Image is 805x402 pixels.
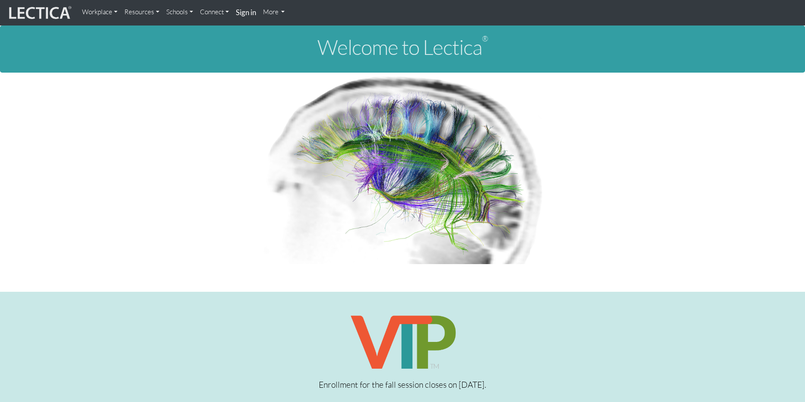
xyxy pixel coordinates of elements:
[79,3,121,21] a: Workplace
[196,3,232,21] a: Connect
[260,3,288,21] a: More
[7,5,72,21] img: lecticalive
[259,73,546,265] img: Human Connectome Project Image
[232,3,260,22] a: Sign in
[7,36,798,59] h1: Welcome to Lectica
[236,8,256,17] strong: Sign in
[121,3,163,21] a: Resources
[279,378,525,392] p: Enrollment for the fall session closes on [DATE].
[163,3,196,21] a: Schools
[482,34,488,43] sup: ®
